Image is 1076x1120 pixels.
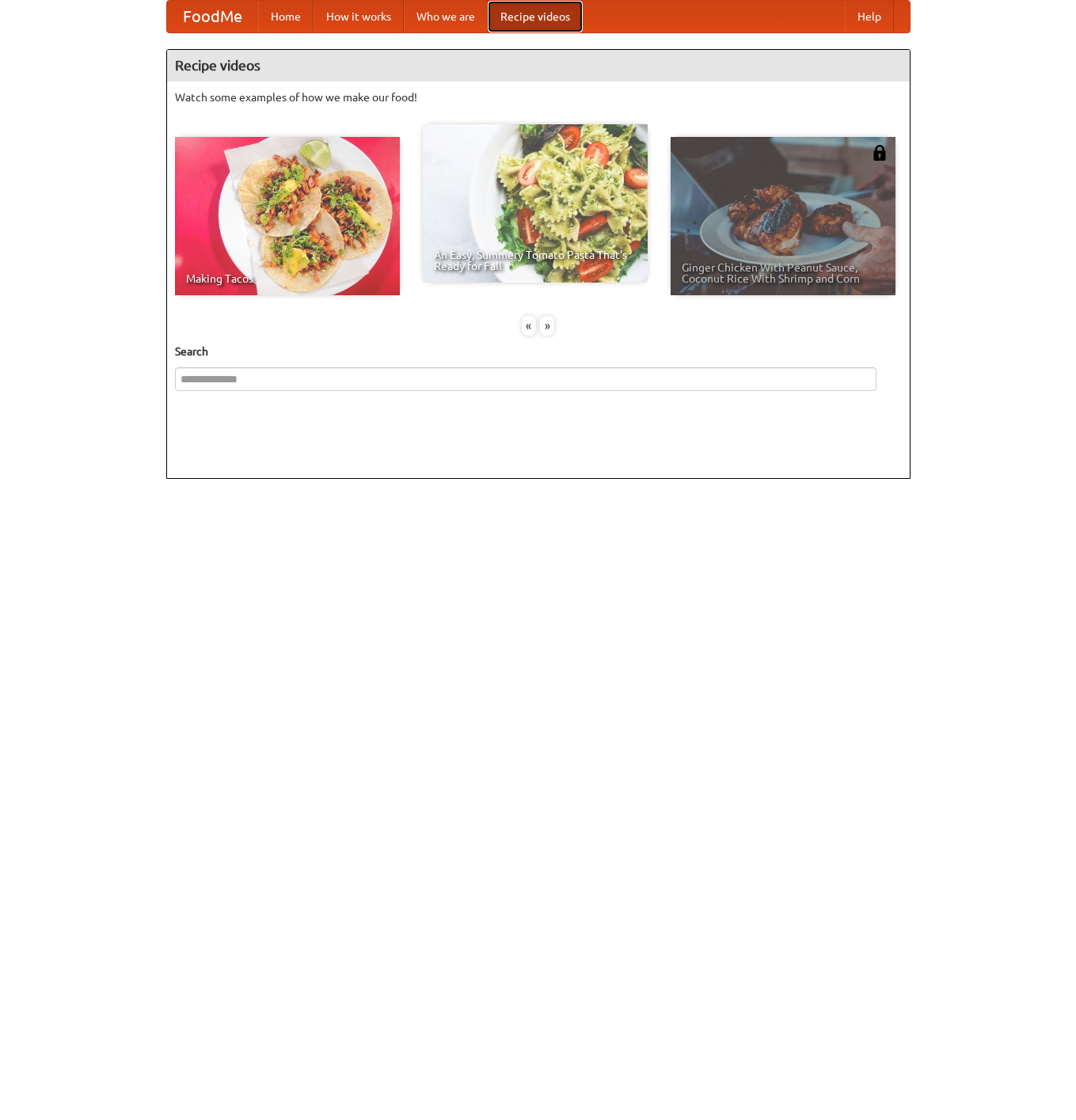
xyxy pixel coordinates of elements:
div: « [522,316,536,336]
h5: Search [175,344,902,359]
h4: Recipe videos [167,50,910,82]
a: How it works [314,1,404,32]
p: Watch some examples of how we make our food! [175,89,902,105]
a: An Easy, Summery Tomato Pasta That's Ready for Fall [423,124,648,283]
a: Home [258,1,314,32]
a: Who we are [404,1,488,32]
a: FoodMe [167,1,258,32]
img: 483408.png [872,145,888,161]
a: Recipe videos [488,1,583,32]
a: Making Tacos [175,137,400,295]
span: Making Tacos [186,273,389,284]
div: » [540,316,554,336]
a: Help [845,1,894,32]
span: An Easy, Summery Tomato Pasta That's Ready for Fall [434,249,637,271]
